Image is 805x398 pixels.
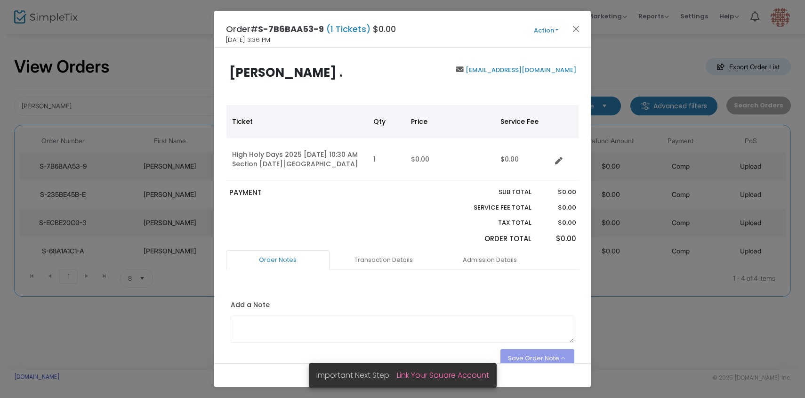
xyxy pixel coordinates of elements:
[226,138,368,181] td: High Holy Days 2025 [DATE] 10:30 AM Section [DATE][GEOGRAPHIC_DATA]
[324,23,373,35] span: (1 Tickets)
[405,138,495,181] td: $0.00
[397,370,489,381] a: Link Your Square Account
[229,187,398,198] p: PAYMENT
[332,250,435,270] a: Transaction Details
[226,105,579,181] div: Data table
[226,35,270,45] span: [DATE] 3:36 PM
[438,250,541,270] a: Admission Details
[368,105,405,138] th: Qty
[518,25,574,36] button: Action
[570,23,582,35] button: Close
[540,234,576,244] p: $0.00
[464,65,576,74] a: [EMAIL_ADDRESS][DOMAIN_NAME]
[226,250,330,270] a: Order Notes
[316,370,397,381] span: Important Next Step
[226,23,396,35] h4: Order# $0.00
[495,105,551,138] th: Service Fee
[495,138,551,181] td: $0.00
[451,218,531,227] p: Tax Total
[368,138,405,181] td: 1
[540,187,576,197] p: $0.00
[451,234,531,244] p: Order Total
[451,203,531,212] p: Service Fee Total
[540,218,576,227] p: $0.00
[226,105,368,138] th: Ticket
[451,187,531,197] p: Sub total
[229,64,343,81] b: [PERSON_NAME] .
[405,105,495,138] th: Price
[231,300,270,312] label: Add a Note
[258,23,324,35] span: S-7B6BAA53-9
[540,203,576,212] p: $0.00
